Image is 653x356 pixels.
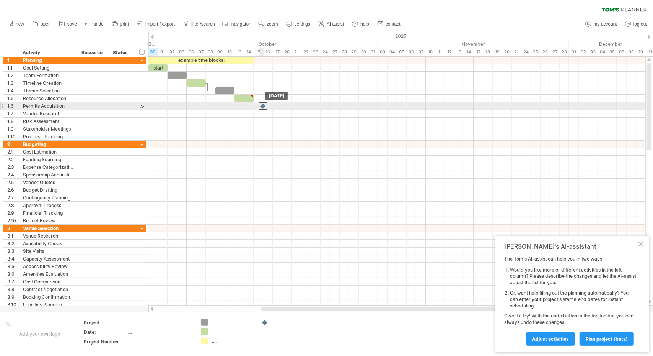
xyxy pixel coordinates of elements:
div: 1.3 [7,79,19,87]
div: .... [127,319,192,326]
div: Wednesday, 19 November 2025 [493,48,502,56]
div: Activity [23,49,73,57]
div: Project: [84,319,126,326]
div: Thursday, 6 November 2025 [407,48,416,56]
div: 2.7 [7,194,19,201]
div: Availability Check [23,240,74,247]
div: Wednesday, 12 November 2025 [445,48,454,56]
a: undo [83,19,106,29]
div: Monday, 13 October 2025 [234,48,244,56]
div: Cost Estimation [23,148,74,155]
div: Date: [84,329,126,335]
div: Thursday, 30 October 2025 [359,48,368,56]
span: contact [386,21,401,27]
span: undo [93,21,104,27]
div: 1.4 [7,87,19,94]
div: 1.7 [7,110,19,117]
a: my account [583,19,619,29]
div: Vendor Quotes [23,179,74,186]
span: help [360,21,369,27]
div: Budgeting [23,141,74,148]
div: Amenities Evaluation [23,270,74,278]
span: settings [295,21,310,27]
span: new [16,21,24,27]
div: .... [127,329,192,335]
div: The Tom's AI-assist can help you in two ways: Give it a try! With the undo button in the top tool... [504,256,636,345]
span: plan project (beta) [586,336,628,342]
div: Monday, 8 December 2025 [617,48,627,56]
div: .... [212,338,254,344]
div: Friday, 24 October 2025 [321,48,330,56]
div: Capacity Assessment [23,255,74,262]
div: Tuesday, 25 November 2025 [531,48,541,56]
div: Permits Acquisition [23,102,74,110]
span: filter/search [191,21,215,27]
div: 3.8 [7,286,19,293]
div: Monday, 10 November 2025 [426,48,435,56]
div: Goal Setting [23,64,74,71]
div: Planning [23,57,74,64]
div: Contingency Planning [23,194,74,201]
div: .... [212,328,254,335]
span: open [41,21,51,27]
div: [PERSON_NAME]'s AI-assistant [504,243,636,250]
div: Tuesday, 21 October 2025 [292,48,301,56]
div: 3.1 [7,232,19,239]
div: .... [272,319,314,326]
div: 3.5 [7,263,19,270]
div: Project Number [84,338,126,345]
div: Wednesday, 10 December 2025 [636,48,646,56]
div: Risk Assessment [23,118,74,125]
div: October 2025 [158,40,378,48]
div: Friday, 7 November 2025 [416,48,426,56]
div: 1.6 [7,102,19,110]
div: Tuesday, 14 October 2025 [244,48,254,56]
span: navigator [231,21,250,27]
div: 2.4 [7,171,19,178]
div: Tuesday, 28 October 2025 [340,48,349,56]
div: Budget Review [23,217,74,224]
div: 1.8 [7,118,19,125]
a: help [350,19,371,29]
div: Progress Tracking [23,133,74,140]
div: Friday, 17 October 2025 [273,48,282,56]
div: Expense Categorization [23,163,74,171]
div: 2.10 [7,217,19,224]
a: save [57,19,79,29]
a: AI assist [316,19,346,29]
div: 1.1 [7,64,19,71]
div: start [148,64,168,71]
a: navigator [221,19,252,29]
div: Thursday, 16 October 2025 [263,48,273,56]
a: zoom [256,19,280,29]
div: Friday, 28 November 2025 [560,48,569,56]
div: Wednesday, 5 November 2025 [397,48,407,56]
div: Status [113,49,130,57]
div: Booking Confirmation [23,293,74,301]
div: 3.9 [7,293,19,301]
div: Thursday, 23 October 2025 [311,48,321,56]
div: Friday, 10 October 2025 [225,48,234,56]
div: Tuesday, 7 October 2025 [196,48,206,56]
div: Friday, 14 November 2025 [464,48,474,56]
div: Friday, 3 October 2025 [177,48,187,56]
div: Team Formation [23,72,74,79]
div: example time blocks: [148,57,254,64]
div: Tuesday, 18 November 2025 [483,48,493,56]
a: settings [284,19,313,29]
a: print [110,19,131,29]
div: Cost Comparison [23,278,74,285]
div: Thursday, 20 November 2025 [502,48,512,56]
div: 2.6 [7,186,19,194]
span: import / export [145,21,175,27]
div: Monday, 3 November 2025 [378,48,388,56]
div: Tuesday, 30 September 2025 [148,48,158,56]
div: Accessibility Review [23,263,74,270]
a: new [5,19,26,29]
div: 2 [7,141,19,148]
div: Thursday, 9 October 2025 [215,48,225,56]
span: AI assist [327,21,344,27]
div: Wednesday, 29 October 2025 [349,48,359,56]
span: Adjust activities [532,336,569,342]
div: 2.3 [7,163,19,171]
